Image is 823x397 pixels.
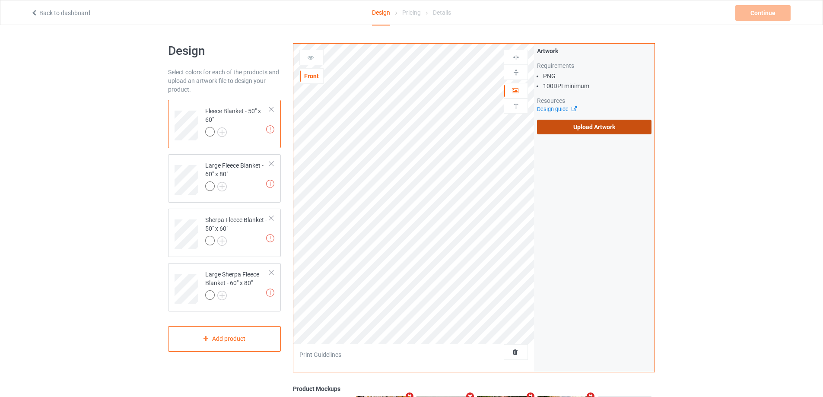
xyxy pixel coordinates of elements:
h1: Design [168,43,281,59]
div: Product Mockups [293,384,655,393]
div: Large Sherpa Fleece Blanket - 60" x 80" [205,270,270,299]
div: Select colors for each of the products and upload an artwork file to design your product. [168,68,281,94]
img: svg%3E%0A [512,68,520,76]
div: Details [433,0,451,25]
div: Resources [537,96,651,105]
img: exclamation icon [266,234,274,242]
div: Large Sherpa Fleece Blanket - 60" x 80" [168,263,281,311]
img: exclamation icon [266,289,274,297]
img: svg+xml;base64,PD94bWwgdmVyc2lvbj0iMS4wIiBlbmNvZGluZz0iVVRGLTgiPz4KPHN2ZyB3aWR0aD0iMjJweCIgaGVpZ2... [217,127,227,137]
li: PNG [543,72,651,80]
div: Large Fleece Blanket - 60" x 80" [168,154,281,203]
div: Print Guidelines [299,350,341,359]
div: Fleece Blanket - 50" x 60" [168,100,281,148]
img: svg+xml;base64,PD94bWwgdmVyc2lvbj0iMS4wIiBlbmNvZGluZz0iVVRGLTgiPz4KPHN2ZyB3aWR0aD0iMjJweCIgaGVpZ2... [217,182,227,191]
div: Sherpa Fleece Blanket - 50" x 60" [168,209,281,257]
a: Back to dashboard [31,10,90,16]
div: Front [300,72,323,80]
div: Fleece Blanket - 50" x 60" [205,107,270,136]
a: Design guide [537,106,576,112]
div: Requirements [537,61,651,70]
img: svg%3E%0A [512,102,520,110]
img: svg+xml;base64,PD94bWwgdmVyc2lvbj0iMS4wIiBlbmNvZGluZz0iVVRGLTgiPz4KPHN2ZyB3aWR0aD0iMjJweCIgaGVpZ2... [217,291,227,300]
li: 100 DPI minimum [543,82,651,90]
div: Sherpa Fleece Blanket - 50" x 60" [205,216,270,245]
img: exclamation icon [266,125,274,133]
div: Large Fleece Blanket - 60" x 80" [205,161,270,191]
img: svg%3E%0A [512,53,520,61]
img: exclamation icon [266,180,274,188]
img: svg+xml;base64,PD94bWwgdmVyc2lvbj0iMS4wIiBlbmNvZGluZz0iVVRGLTgiPz4KPHN2ZyB3aWR0aD0iMjJweCIgaGVpZ2... [217,236,227,246]
div: Pricing [402,0,421,25]
div: Artwork [537,47,651,55]
label: Upload Artwork [537,120,651,134]
div: Design [372,0,390,25]
div: Add product [168,326,281,352]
